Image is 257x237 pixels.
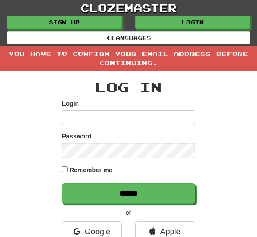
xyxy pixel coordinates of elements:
a: Login [135,16,250,29]
a: Languages [7,31,250,44]
p: or [62,208,195,217]
label: Password [62,132,91,141]
h2: Log In [62,80,195,95]
label: Remember me [70,166,113,174]
a: Sign up [7,16,122,29]
label: Login [62,99,79,108]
